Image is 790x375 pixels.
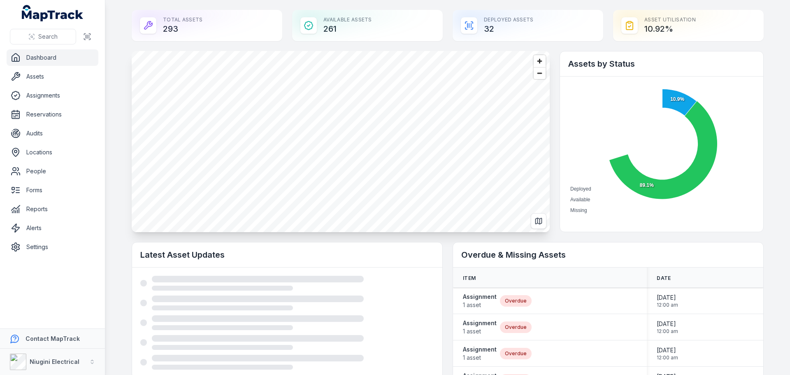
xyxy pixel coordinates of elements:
time: 4/30/2025, 12:00:00 AM [657,293,678,308]
span: Search [38,33,58,41]
a: Reports [7,201,98,217]
button: Search [10,29,76,44]
a: Assignment1 asset [463,293,497,309]
a: Audits [7,125,98,142]
h2: Latest Asset Updates [140,249,434,261]
span: Date [657,275,671,282]
a: Dashboard [7,49,98,66]
span: 12:00 am [657,354,678,361]
a: Locations [7,144,98,161]
a: Assets [7,68,98,85]
span: Item [463,275,476,282]
button: Switch to Map View [531,213,546,229]
a: MapTrack [22,5,84,21]
canvas: Map [132,51,550,232]
h2: Overdue & Missing Assets [461,249,755,261]
a: Forms [7,182,98,198]
a: Reservations [7,106,98,123]
span: Deployed [570,186,591,192]
a: Alerts [7,220,98,236]
a: Assignment1 asset [463,319,497,335]
span: 1 asset [463,327,497,335]
strong: Assignment [463,345,497,354]
time: 4/30/2025, 12:00:00 AM [657,320,678,335]
h2: Assets by Status [568,58,755,70]
span: 1 asset [463,354,497,362]
div: Overdue [500,295,532,307]
time: 4/30/2025, 12:00:00 AM [657,346,678,361]
span: 12:00 am [657,302,678,308]
button: Zoom in [534,55,546,67]
div: Overdue [500,321,532,333]
div: Overdue [500,348,532,359]
span: [DATE] [657,346,678,354]
span: 12:00 am [657,328,678,335]
span: Available [570,197,590,203]
a: Settings [7,239,98,255]
strong: Assignment [463,293,497,301]
strong: Assignment [463,319,497,327]
span: [DATE] [657,293,678,302]
span: [DATE] [657,320,678,328]
span: 1 asset [463,301,497,309]
a: Assignment1 asset [463,345,497,362]
a: Assignments [7,87,98,104]
a: People [7,163,98,179]
button: Zoom out [534,67,546,79]
strong: Contact MapTrack [26,335,80,342]
span: Missing [570,207,587,213]
strong: Niugini Electrical [30,358,79,365]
